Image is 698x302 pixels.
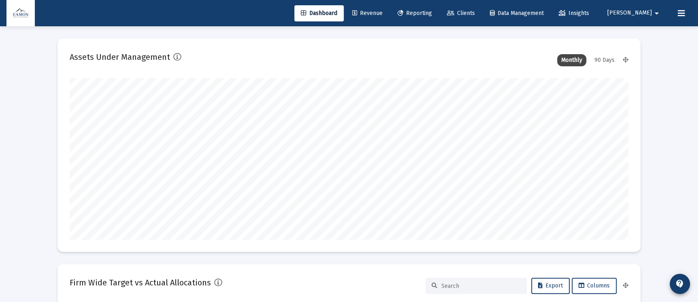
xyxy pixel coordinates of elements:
input: Search [441,283,521,289]
span: Clients [447,10,475,17]
mat-icon: arrow_drop_down [652,5,662,21]
span: Insights [559,10,589,17]
span: Columns [579,282,610,289]
button: Columns [572,278,617,294]
span: Export [538,282,563,289]
a: Clients [441,5,481,21]
span: Dashboard [301,10,337,17]
button: Export [531,278,570,294]
a: Insights [552,5,596,21]
a: Revenue [346,5,389,21]
mat-icon: contact_support [675,279,685,289]
a: Dashboard [294,5,344,21]
span: Data Management [490,10,544,17]
a: Data Management [483,5,550,21]
div: 90 Days [590,54,619,66]
button: [PERSON_NAME] [598,5,671,21]
h2: Assets Under Management [70,51,170,63]
div: Monthly [557,54,586,66]
h2: Firm Wide Target vs Actual Allocations [70,276,211,289]
span: Reporting [398,10,432,17]
a: Reporting [391,5,438,21]
span: Revenue [352,10,383,17]
span: [PERSON_NAME] [607,10,652,17]
img: Dashboard [13,5,29,21]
